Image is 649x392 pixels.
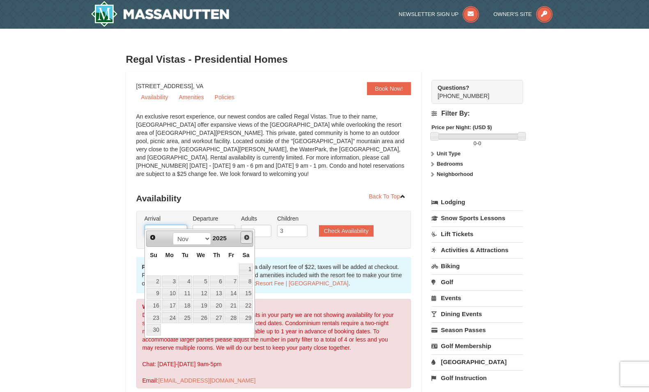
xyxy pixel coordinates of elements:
[150,252,157,258] span: Sunday
[431,274,523,289] a: Golf
[178,312,192,324] a: 25
[165,252,174,258] span: Monday
[431,124,492,130] strong: Price per Night: (USD $)
[210,312,224,324] a: 27
[243,252,250,258] span: Saturday
[158,377,255,384] a: [EMAIL_ADDRESS][DOMAIN_NAME]
[91,1,229,27] img: Massanutten Resort Logo
[193,312,209,324] a: 26
[225,276,239,287] a: 7
[162,300,177,311] a: 17
[431,338,523,353] a: Golf Membership
[162,276,177,287] a: 3
[239,288,253,299] a: 15
[147,288,161,299] a: 9
[162,312,177,324] a: 24
[197,252,205,258] span: Wednesday
[147,276,161,287] a: 2
[241,231,253,244] a: Next
[147,232,159,243] a: Prev
[437,161,463,167] strong: Bedrooms
[243,234,250,241] span: Next
[193,214,235,223] label: Departure
[210,300,224,311] a: 20
[319,225,374,237] button: Check Availability
[431,195,523,210] a: Lodging
[473,140,476,146] span: 0
[147,300,161,311] a: 16
[91,1,229,27] a: Massanutten Resort
[367,82,411,95] a: Book Now!
[229,252,234,258] span: Friday
[136,190,411,207] h3: Availability
[431,290,523,305] a: Events
[431,370,523,385] a: Golf Instruction
[149,234,156,241] span: Prev
[210,276,224,287] a: 6
[178,288,192,299] a: 11
[210,288,224,299] a: 13
[239,300,253,311] a: 22
[364,190,411,203] a: Back To Top
[178,276,192,287] a: 4
[136,112,411,186] div: An exclusive resort experience, our newest condos are called Regal Vistas. True to their name, [G...
[438,84,508,99] span: [PHONE_NUMBER]
[431,258,523,273] a: Biking
[431,110,523,117] h4: Filter By:
[493,11,553,17] a: Owner's Site
[431,226,523,242] a: Lift Tickets
[142,264,176,270] strong: Please note:
[277,214,307,223] label: Children
[438,84,469,91] strong: Questions?
[225,288,239,299] a: 14
[431,322,523,337] a: Season Passes
[399,11,479,17] a: Newsletter Sign Up
[174,91,209,103] a: Amenities
[431,354,523,369] a: [GEOGRAPHIC_DATA]
[136,257,411,293] div: the nightly rates below include a daily resort fee of $22, taxes will be added at checkout. For m...
[147,324,161,335] a: 30
[239,312,253,324] a: 29
[239,276,253,287] a: 8
[478,140,481,146] span: 0
[142,303,179,310] strong: We are sorry!
[182,252,188,258] span: Tuesday
[136,91,173,103] a: Availability
[162,288,177,299] a: 10
[193,300,209,311] a: 19
[431,242,523,258] a: Activities & Attractions
[225,312,239,324] a: 28
[399,11,459,17] span: Newsletter Sign Up
[431,306,523,321] a: Dining Events
[239,264,253,275] a: 1
[437,171,473,177] strong: Neighborhood
[213,252,220,258] span: Thursday
[437,150,461,157] strong: Unit Type
[178,300,192,311] a: 18
[210,91,239,103] a: Policies
[256,280,349,287] a: Resort Fee | [GEOGRAPHIC_DATA]
[147,312,161,324] a: 23
[493,11,532,17] span: Owner's Site
[193,288,209,299] a: 12
[225,300,239,311] a: 21
[241,214,271,223] label: Adults
[431,139,523,148] label: -
[136,299,411,388] div: Due to the dates selected or number of guests in your party we are not showing availability for y...
[193,276,209,287] a: 5
[144,214,187,223] label: Arrival
[126,51,523,68] h3: Regal Vistas - Presidential Homes
[213,235,227,242] span: 2025
[431,210,523,226] a: Snow Sports Lessons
